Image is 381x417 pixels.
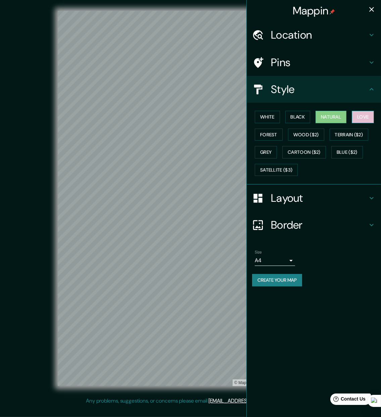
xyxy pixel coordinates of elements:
div: Location [247,21,381,48]
h4: Border [271,218,368,232]
button: Black [285,111,311,123]
h4: Layout [271,191,368,205]
button: Wood ($2) [288,129,324,141]
button: Forest [255,129,283,141]
button: Love [352,111,374,123]
div: Border [247,212,381,238]
h4: Location [271,28,368,42]
a: Mapbox [234,380,253,385]
button: Create your map [252,274,302,286]
button: Blue ($2) [331,146,363,158]
div: Pins [247,49,381,76]
div: Style [247,76,381,103]
div: A4 [255,255,295,266]
iframe: Help widget launcher [321,391,374,410]
div: Layout [247,185,381,212]
p: Any problems, suggestions, or concerns please email . [86,397,293,405]
button: Natural [316,111,346,123]
h4: Mappin [293,4,335,17]
button: Cartoon ($2) [282,146,326,158]
label: Size [255,249,262,255]
a: [EMAIL_ADDRESS][DOMAIN_NAME] [209,397,292,404]
h4: Style [271,83,368,96]
button: White [255,111,280,123]
button: Grey [255,146,277,158]
button: Terrain ($2) [330,129,369,141]
img: pin-icon.png [330,9,335,14]
canvas: Map [58,11,323,386]
h4: Pins [271,56,368,69]
button: Satellite ($3) [255,164,298,176]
